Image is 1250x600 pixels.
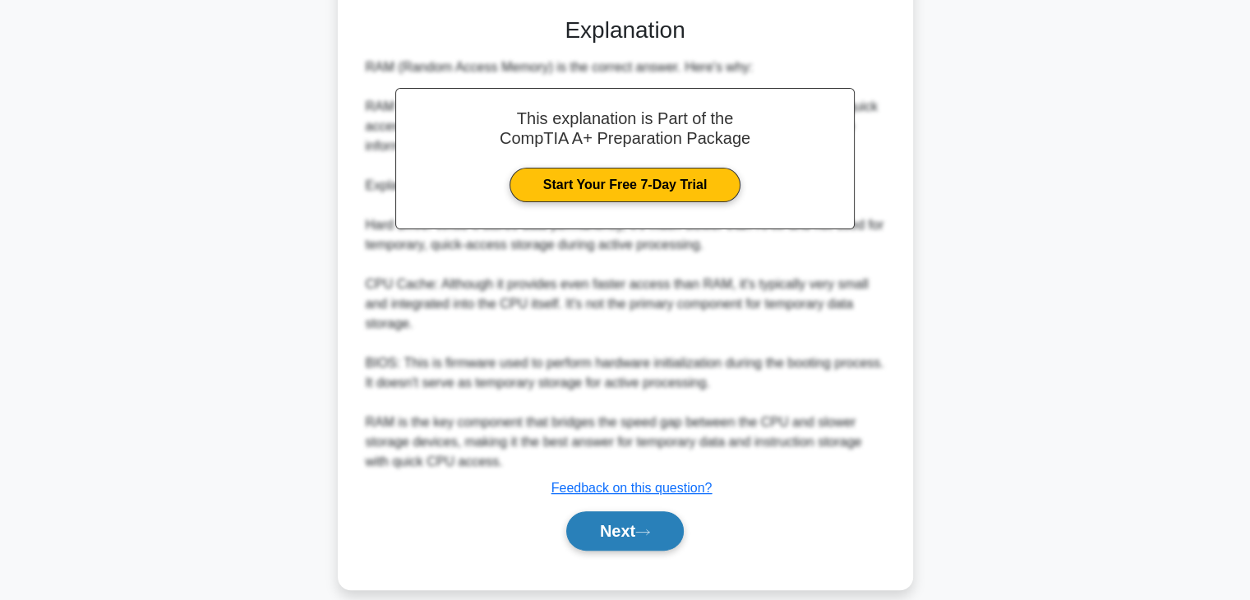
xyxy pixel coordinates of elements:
[369,16,882,44] h3: Explanation
[510,168,740,202] a: Start Your Free 7-Day Trial
[366,58,885,472] div: RAM (Random Access Memory) is the correct answer. Here's why: RAM is designed to temporarily stor...
[566,511,684,551] button: Next
[551,481,713,495] a: Feedback on this question?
